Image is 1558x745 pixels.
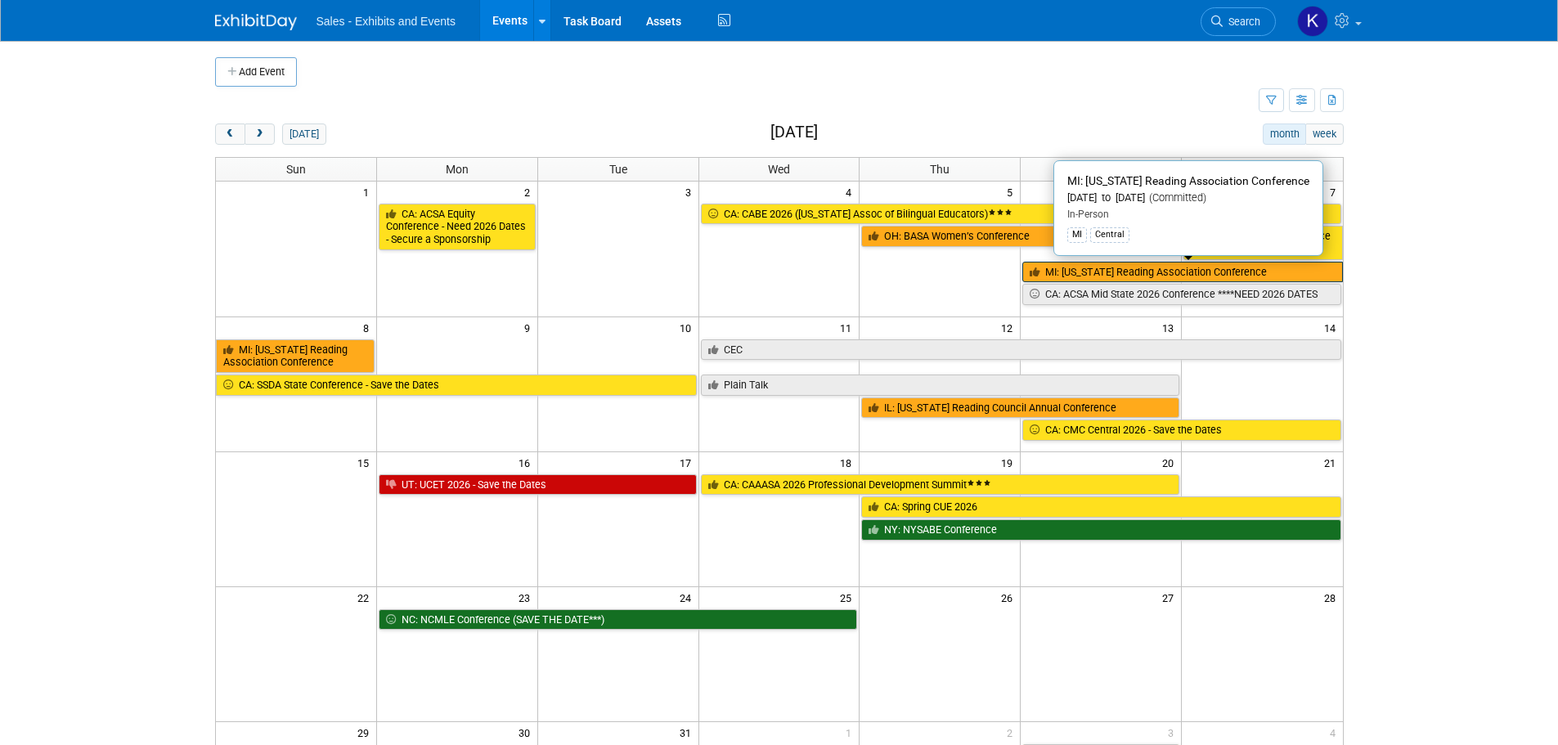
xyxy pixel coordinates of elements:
[216,339,375,373] a: MI: [US_STATE] Reading Association Conference
[1161,587,1181,608] span: 27
[1067,209,1109,220] span: In-Person
[1297,6,1328,37] img: Kara Haven
[245,123,275,145] button: next
[678,452,698,473] span: 17
[379,204,536,250] a: CA: ACSA Equity Conference - Need 2026 Dates - Secure a Sponsorship
[1223,16,1260,28] span: Search
[844,182,859,202] span: 4
[1090,227,1129,242] div: Central
[361,317,376,338] span: 8
[770,123,818,141] h2: [DATE]
[1322,587,1343,608] span: 28
[517,587,537,608] span: 23
[282,123,326,145] button: [DATE]
[678,317,698,338] span: 10
[1328,182,1343,202] span: 7
[379,609,858,631] a: NC: NCMLE Conference (SAVE THE DATE***)
[1201,7,1276,36] a: Search
[523,182,537,202] span: 2
[1328,722,1343,743] span: 4
[1161,452,1181,473] span: 20
[286,163,306,176] span: Sun
[678,722,698,743] span: 31
[701,474,1180,496] a: CA: CAAASA 2026 Professional Development Summit
[861,519,1340,541] a: NY: NYSABE Conference
[1263,123,1306,145] button: month
[861,397,1179,419] a: IL: [US_STATE] Reading Council Annual Conference
[517,722,537,743] span: 30
[838,317,859,338] span: 11
[838,452,859,473] span: 18
[356,722,376,743] span: 29
[361,182,376,202] span: 1
[684,182,698,202] span: 3
[844,722,859,743] span: 1
[999,587,1020,608] span: 26
[838,587,859,608] span: 25
[701,339,1341,361] a: CEC
[1161,317,1181,338] span: 13
[999,317,1020,338] span: 12
[1067,191,1309,205] div: [DATE] to [DATE]
[1145,191,1206,204] span: (Committed)
[609,163,627,176] span: Tue
[215,123,245,145] button: prev
[999,452,1020,473] span: 19
[446,163,469,176] span: Mon
[1166,722,1181,743] span: 3
[861,496,1340,518] a: CA: Spring CUE 2026
[861,226,1179,247] a: OH: BASA Women’s Conference
[215,57,297,87] button: Add Event
[517,452,537,473] span: 16
[1322,452,1343,473] span: 21
[1067,174,1309,187] span: MI: [US_STATE] Reading Association Conference
[1022,262,1342,283] a: MI: [US_STATE] Reading Association Conference
[379,474,697,496] a: UT: UCET 2026 - Save the Dates
[215,14,297,30] img: ExhibitDay
[356,452,376,473] span: 15
[1322,317,1343,338] span: 14
[317,15,456,28] span: Sales - Exhibits and Events
[678,587,698,608] span: 24
[523,317,537,338] span: 9
[1067,227,1087,242] div: MI
[216,375,697,396] a: CA: SSDA State Conference - Save the Dates
[768,163,790,176] span: Wed
[1022,284,1340,305] a: CA: ACSA Mid State 2026 Conference ****NEED 2026 DATES
[1005,182,1020,202] span: 5
[1005,722,1020,743] span: 2
[1022,420,1340,441] a: CA: CMC Central 2026 - Save the Dates
[701,375,1180,396] a: Plain Talk
[701,204,1341,225] a: CA: CABE 2026 ([US_STATE] Assoc of Bilingual Educators)
[356,587,376,608] span: 22
[930,163,950,176] span: Thu
[1305,123,1343,145] button: week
